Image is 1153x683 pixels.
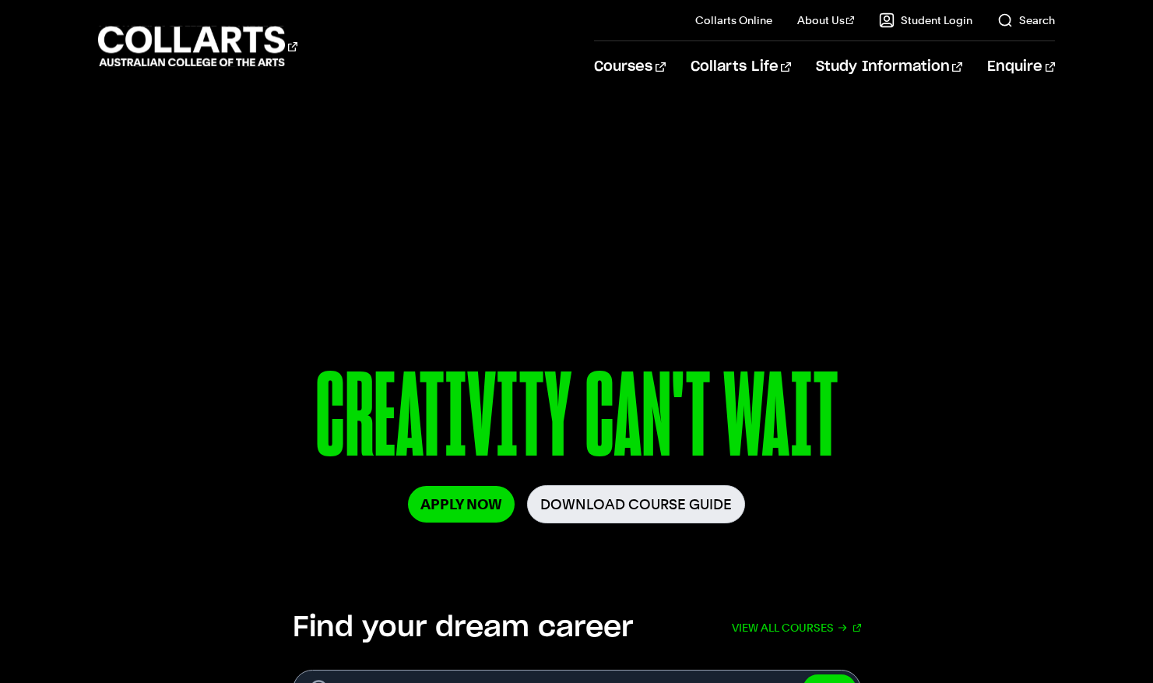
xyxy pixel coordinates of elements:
[816,41,962,93] a: Study Information
[114,357,1039,485] p: CREATIVITY CAN'T WAIT
[594,41,665,93] a: Courses
[691,41,791,93] a: Collarts Life
[527,485,745,523] a: Download Course Guide
[695,12,772,28] a: Collarts Online
[987,41,1055,93] a: Enquire
[293,611,633,645] h2: Find your dream career
[98,24,297,69] div: Go to homepage
[408,486,515,523] a: Apply Now
[997,12,1055,28] a: Search
[732,611,861,645] a: View all courses
[879,12,972,28] a: Student Login
[797,12,855,28] a: About Us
